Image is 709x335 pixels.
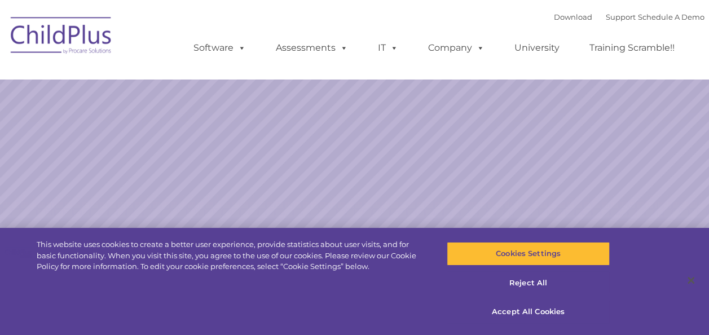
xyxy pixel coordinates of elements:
a: Software [182,37,257,59]
button: Reject All [447,271,610,295]
a: Company [417,37,496,59]
div: This website uses cookies to create a better user experience, provide statistics about user visit... [37,239,425,272]
button: Cookies Settings [447,242,610,266]
a: Support [606,12,636,21]
a: IT [367,37,409,59]
img: ChildPlus by Procare Solutions [5,9,118,65]
button: Close [679,268,703,293]
a: Assessments [265,37,359,59]
a: Schedule A Demo [638,12,704,21]
button: Accept All Cookies [447,300,610,324]
a: Training Scramble!! [578,37,686,59]
a: Download [554,12,592,21]
a: University [503,37,571,59]
font: | [554,12,704,21]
